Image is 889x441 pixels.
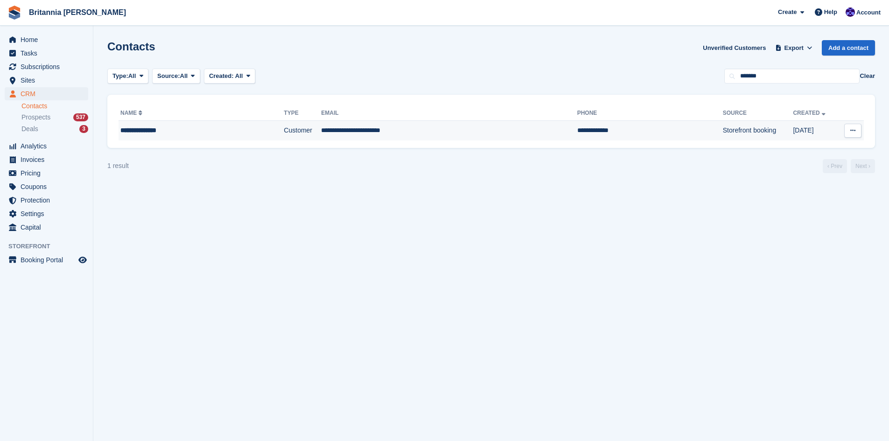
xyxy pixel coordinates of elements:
span: Coupons [21,180,77,193]
td: Storefront booking [723,121,793,140]
th: Phone [577,106,723,121]
img: Tina Tyson [846,7,855,17]
a: menu [5,87,88,100]
div: 3 [79,125,88,133]
span: Tasks [21,47,77,60]
a: Previous [823,159,847,173]
th: Source [723,106,793,121]
span: Source: [157,71,180,81]
a: Created [793,110,827,116]
a: menu [5,33,88,46]
a: menu [5,140,88,153]
span: Subscriptions [21,60,77,73]
button: Source: All [152,69,200,84]
span: Help [824,7,837,17]
button: Type: All [107,69,148,84]
span: Prospects [21,113,50,122]
span: Home [21,33,77,46]
div: 1 result [107,161,129,171]
span: CRM [21,87,77,100]
td: [DATE] [793,121,838,140]
a: menu [5,47,88,60]
span: Sites [21,74,77,87]
span: Settings [21,207,77,220]
td: Customer [284,121,321,140]
a: Name [120,110,144,116]
a: menu [5,253,88,266]
span: Account [856,8,881,17]
span: Deals [21,125,38,133]
span: All [128,71,136,81]
a: menu [5,153,88,166]
button: Export [773,40,814,56]
a: Britannia [PERSON_NAME] [25,5,130,20]
span: Type: [112,71,128,81]
a: Deals 3 [21,124,88,134]
th: Type [284,106,321,121]
a: Contacts [21,102,88,111]
a: menu [5,180,88,193]
a: Add a contact [822,40,875,56]
span: Invoices [21,153,77,166]
a: menu [5,221,88,234]
span: Create [778,7,797,17]
a: Next [851,159,875,173]
span: Created: [209,72,234,79]
a: menu [5,194,88,207]
button: Created: All [204,69,255,84]
nav: Page [821,159,877,173]
button: Clear [860,71,875,81]
img: stora-icon-8386f47178a22dfd0bd8f6a31ec36ba5ce8667c1dd55bd0f319d3a0aa187defe.svg [7,6,21,20]
a: Prospects 537 [21,112,88,122]
span: Booking Portal [21,253,77,266]
span: Storefront [8,242,93,251]
span: Export [784,43,804,53]
span: All [180,71,188,81]
span: Protection [21,194,77,207]
a: menu [5,167,88,180]
div: 537 [73,113,88,121]
span: Capital [21,221,77,234]
th: Email [321,106,577,121]
span: Analytics [21,140,77,153]
span: All [235,72,243,79]
a: menu [5,60,88,73]
a: menu [5,74,88,87]
span: Pricing [21,167,77,180]
a: menu [5,207,88,220]
a: Unverified Customers [699,40,770,56]
h1: Contacts [107,40,155,53]
a: Preview store [77,254,88,266]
